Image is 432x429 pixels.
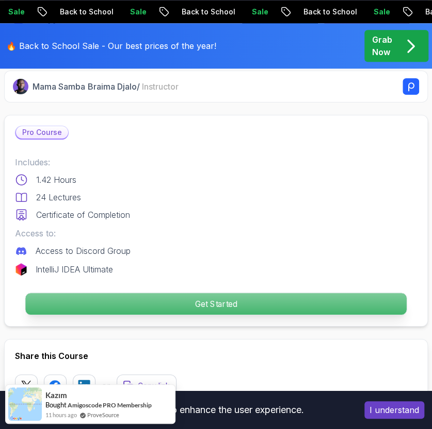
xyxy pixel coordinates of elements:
img: jetbrains logo [15,263,27,276]
p: Sale [118,7,151,17]
span: Bought [45,401,67,409]
h2: Share this Course [15,350,417,362]
p: Copy link [138,381,170,391]
p: Access to Discord Group [36,245,131,257]
p: 24 Lectures [36,191,81,203]
p: Back to School [170,7,240,17]
a: Amigoscode PRO Membership [68,401,152,409]
p: Get Started [25,293,406,315]
p: Back to School [48,7,118,17]
div: This website uses cookies to enhance the user experience. [8,399,349,421]
button: Accept cookies [364,401,424,419]
p: or [102,380,110,392]
p: Mama Samba Braima Djalo / [33,80,178,93]
p: 🔥 Back to School Sale - Our best prices of the year! [6,40,216,52]
p: Includes: [15,156,417,168]
p: Sale [362,7,395,17]
img: Nelson Djalo [13,79,28,94]
p: IntelliJ IDEA Ultimate [36,263,113,276]
p: Pro Course [16,126,68,139]
p: 1.42 Hours [36,174,76,186]
a: ProveSource [87,410,119,419]
p: Grab Now [372,33,392,58]
p: Sale [240,7,273,17]
button: Get Started [25,293,407,315]
p: Certificate of Completion [36,209,130,221]
p: Access to: [15,227,417,239]
span: Kazım [45,391,67,400]
img: provesource social proof notification image [8,387,42,421]
span: Instructor [141,81,178,92]
p: Back to School [292,7,362,17]
button: Copy link [117,374,177,397]
span: 11 hours ago [45,410,77,419]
